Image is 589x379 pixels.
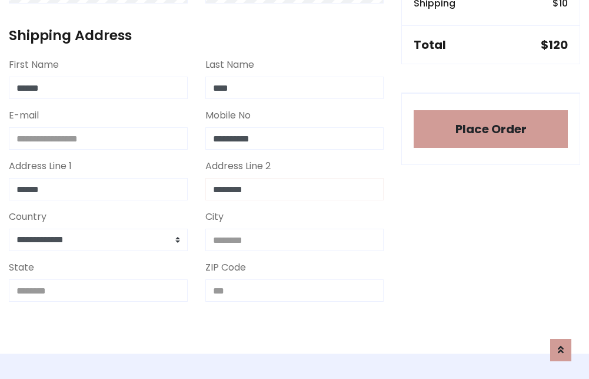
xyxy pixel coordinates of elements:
h5: $ [541,38,568,52]
label: ZIP Code [205,261,246,275]
label: Last Name [205,58,254,72]
label: State [9,261,34,275]
label: E-mail [9,108,39,123]
label: Address Line 2 [205,159,271,173]
label: Country [9,210,46,224]
h5: Total [414,38,446,52]
button: Place Order [414,110,568,148]
h4: Shipping Address [9,27,384,44]
label: Mobile No [205,108,251,123]
label: City [205,210,224,224]
span: 120 [548,37,568,53]
label: Address Line 1 [9,159,72,173]
label: First Name [9,58,59,72]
